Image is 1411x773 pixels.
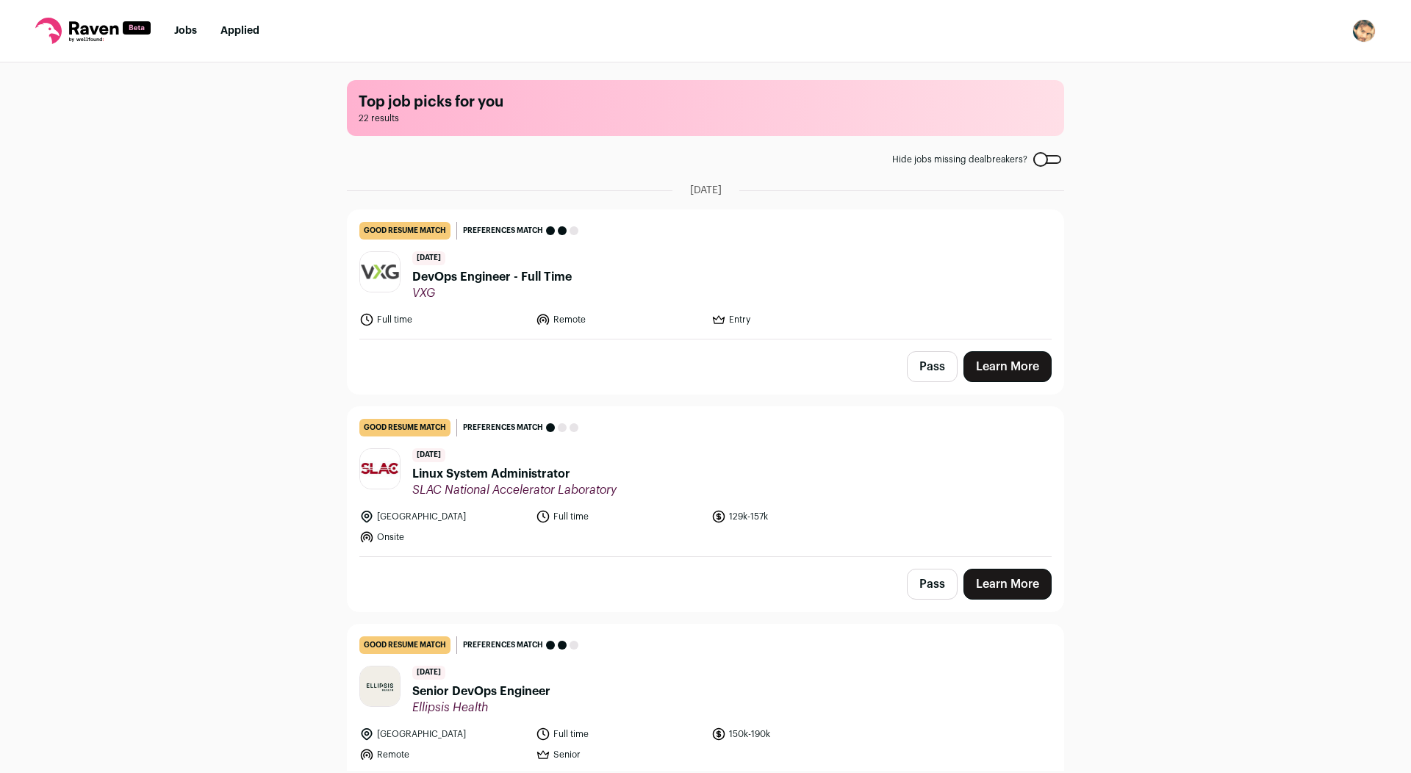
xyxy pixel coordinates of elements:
[359,112,1052,124] span: 22 results
[360,449,400,489] img: 31a93c8a95bf9be9e3f999f43434d6868fbc465854c416a8b6d28142fec3c507.jpg
[463,420,543,435] span: Preferences match
[1352,19,1376,43] img: 8850141-medium_jpg
[359,419,450,436] div: good resume match
[360,252,400,292] img: 42d97b5deb24c5733f4978e4487e9f1a84b3d1c4d740ccfa7a8af6682627450e.jpg
[711,312,879,327] li: Entry
[536,312,703,327] li: Remote
[463,223,543,238] span: Preferences match
[690,183,722,198] span: [DATE]
[359,509,527,524] li: [GEOGRAPHIC_DATA]
[412,268,572,286] span: DevOps Engineer - Full Time
[711,727,879,741] li: 150k-190k
[174,26,197,36] a: Jobs
[360,666,400,706] img: aced8d596d1dd32d384911eb785ae297a1eaaf9ea67324f83f263471849c7433.jpg
[412,666,445,680] span: [DATE]
[463,638,543,652] span: Preferences match
[348,407,1063,556] a: good resume match Preferences match [DATE] Linux System Administrator SLAC National Accelerator L...
[359,636,450,654] div: good resume match
[412,286,572,301] span: VXG
[412,251,445,265] span: [DATE]
[536,727,703,741] li: Full time
[412,448,445,462] span: [DATE]
[892,154,1027,165] span: Hide jobs missing dealbreakers?
[359,727,527,741] li: [GEOGRAPHIC_DATA]
[359,530,527,544] li: Onsite
[412,483,617,497] span: SLAC National Accelerator Laboratory
[536,509,703,524] li: Full time
[359,312,527,327] li: Full time
[412,465,617,483] span: Linux System Administrator
[963,569,1052,600] a: Learn More
[359,222,450,240] div: good resume match
[963,351,1052,382] a: Learn More
[1352,19,1376,43] button: Open dropdown
[359,747,527,762] li: Remote
[220,26,259,36] a: Applied
[907,351,958,382] button: Pass
[412,700,550,715] span: Ellipsis Health
[536,747,703,762] li: Senior
[412,683,550,700] span: Senior DevOps Engineer
[348,210,1063,339] a: good resume match Preferences match [DATE] DevOps Engineer - Full Time VXG Full time Remote Entry
[907,569,958,600] button: Pass
[711,509,879,524] li: 129k-157k
[359,92,1052,112] h1: Top job picks for you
